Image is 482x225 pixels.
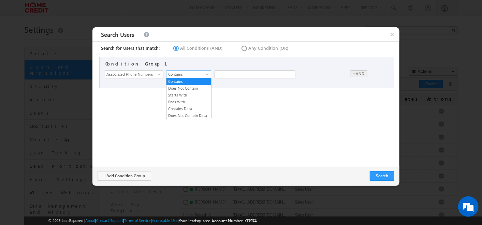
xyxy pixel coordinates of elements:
div: Search for Users that match: [101,45,160,51]
a: Starts With [166,92,211,98]
ul: Contains [166,78,211,119]
input: Any Condition (OR) [240,45,245,49]
button: +Add Condition Group [98,171,151,181]
div: +AND [351,70,367,77]
a: Acceptable Use [152,218,178,223]
input: Type to Search [105,70,163,78]
a: Show All Items [154,71,163,78]
a: Contains [166,78,211,85]
a: Contains Data [166,106,211,112]
span: Search Users [99,29,136,40]
span: © 2025 LeadSquared | | | | | [48,217,257,224]
em: Submit [100,175,124,184]
span: 77974 [246,218,257,223]
a: Terms of Service [124,218,151,223]
div: Minimize live chat window [112,3,128,20]
div: Condition Group 1 [105,61,175,67]
div: Leave a message [35,36,115,45]
a: Contains [166,70,211,78]
textarea: Type your message and click 'Submit' [9,63,125,170]
input: All Conditions (AND) [172,45,176,49]
a: Does Not Contain [166,85,211,91]
a: Does Not Contain Data [166,112,211,119]
span: Your Leadsquared Account Number is [179,218,257,223]
a: Contact Support [96,218,123,223]
button: Search [370,171,394,181]
span: Any Condition (OR) [248,45,288,51]
span: Contains [166,71,208,77]
a: Ends With [166,99,211,105]
a: About [85,218,95,223]
img: d_60004797649_company_0_60004797649 [12,36,29,45]
span: × [385,27,399,41]
span: All Conditions (AND) [180,45,222,51]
